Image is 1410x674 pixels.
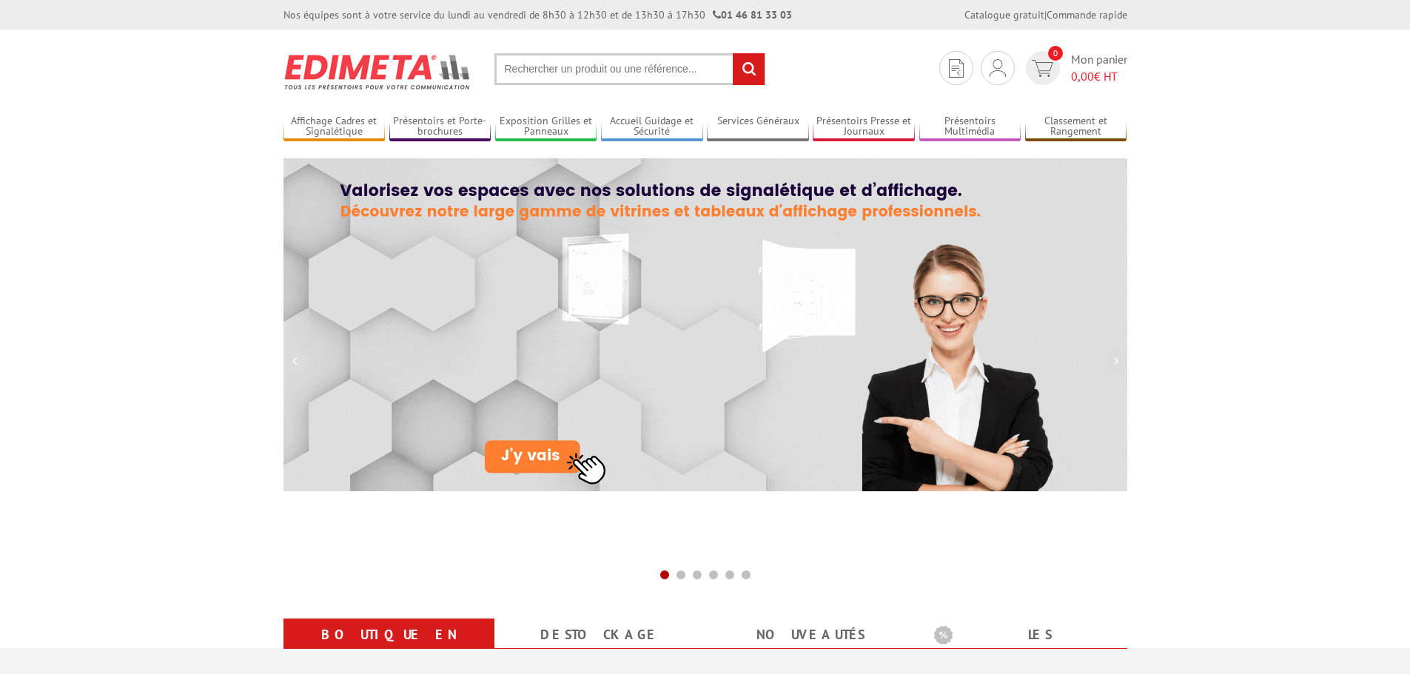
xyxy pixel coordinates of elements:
[723,621,899,648] a: nouveautés
[494,53,765,85] input: Rechercher un produit ou une référence...
[389,115,491,139] a: Présentoirs et Porte-brochures
[1025,115,1127,139] a: Classement et Rangement
[707,115,809,139] a: Services Généraux
[733,53,765,85] input: rechercher
[990,59,1006,77] img: devis rapide
[1071,69,1094,84] span: 0,00
[1022,51,1127,85] a: devis rapide 0 Mon panier 0,00€ HT
[1048,46,1063,61] span: 0
[283,7,792,22] div: Nos équipes sont à votre service du lundi au vendredi de 8h30 à 12h30 et de 13h30 à 17h30
[1047,8,1127,21] a: Commande rapide
[713,8,792,21] strong: 01 46 81 33 03
[512,621,688,648] a: Destockage
[934,621,1119,651] b: Les promotions
[964,7,1127,22] div: |
[1071,51,1127,85] span: Mon panier
[919,115,1021,139] a: Présentoirs Multimédia
[1071,68,1127,85] span: € HT
[949,59,964,78] img: devis rapide
[813,115,915,139] a: Présentoirs Presse et Journaux
[283,44,472,99] img: Présentoir, panneau, stand - Edimeta - PLV, affichage, mobilier bureau, entreprise
[601,115,703,139] a: Accueil Guidage et Sécurité
[964,8,1044,21] a: Catalogue gratuit
[495,115,597,139] a: Exposition Grilles et Panneaux
[283,115,386,139] a: Affichage Cadres et Signalétique
[1032,60,1053,77] img: devis rapide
